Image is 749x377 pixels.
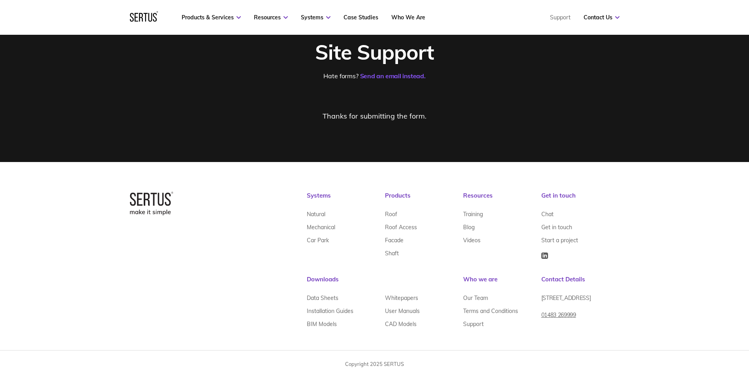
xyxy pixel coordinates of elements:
[463,234,481,247] a: Videos
[307,291,338,304] a: Data Sheets
[463,304,518,317] a: Terms and Conditions
[254,14,288,21] a: Resources
[391,14,425,21] a: Who We Are
[541,234,578,247] a: Start a project
[307,207,325,221] a: Natural
[182,14,241,21] a: Products & Services
[541,192,619,207] div: Get in touch
[541,207,554,221] a: Chat
[463,291,488,304] a: Our Team
[385,317,417,330] a: CAD Models
[307,275,463,291] div: Downloads
[385,192,463,207] div: Products
[385,207,397,221] a: Roof
[130,192,173,215] img: logo-box-2bec1e6d7ed5feb70a4f09a85fa1bbdd.png
[385,291,418,304] a: Whitepapers
[541,253,548,259] img: Icon
[385,304,420,317] a: User Manuals
[463,275,541,291] div: Who we are
[541,221,572,234] a: Get in touch
[307,304,353,317] a: Installation Guides
[385,234,404,247] a: Facade
[584,14,619,21] a: Contact Us
[307,192,385,207] div: Systems
[307,317,337,330] a: BIM Models
[198,39,551,65] div: Site Support
[385,247,399,260] a: Shaft
[301,14,330,21] a: Systems
[463,192,541,207] div: Resources
[463,221,475,234] a: Blog
[541,308,576,328] a: 01483 269999
[360,72,426,80] a: Send an email instead.
[307,221,335,234] a: Mechanical
[344,14,378,21] a: Case Studies
[198,111,551,121] div: Thanks for submitting the form.
[541,294,591,302] span: [STREET_ADDRESS]
[463,317,484,330] a: Support
[541,275,619,291] div: Contact Details
[463,207,483,221] a: Training
[607,285,749,377] iframe: Chat Widget
[550,14,571,21] a: Support
[385,221,417,234] a: Roof Access
[198,72,551,80] div: Hate forms?
[307,234,329,247] a: Car Park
